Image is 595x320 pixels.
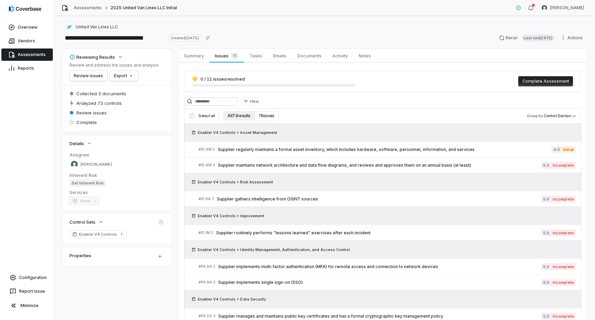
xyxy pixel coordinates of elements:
span: Tasks [247,51,265,60]
span: Incomplete [551,196,576,203]
span: Documents [295,51,324,60]
button: Details [68,137,94,150]
span: 5.0 [541,313,551,320]
span: Supplier maintains network architecture and data flow diagrams, and reviews and approves them on ... [218,163,541,168]
button: Chadd Myers avatar[PERSON_NAME] [538,3,588,13]
span: 5.0 [541,279,551,286]
span: # PR.AA.1 [198,264,215,269]
input: Select all [190,113,194,118]
span: # ID.AM.1 [198,147,215,152]
a: Vendors [1,35,53,47]
span: # PR.DS.3 [198,314,215,319]
span: Collected 3 documents [76,91,126,97]
button: Filter [240,97,262,106]
button: Report Issue [3,285,51,297]
button: Copy link [202,32,214,44]
span: Supplier regularly maintains a formal asset inventory, which includes hardware, software, personn... [218,147,552,152]
span: Analyzed 73 controls [76,100,122,106]
button: 11 issues [255,111,279,121]
img: logo-D7KZi-bG.svg [9,5,41,12]
span: Group by [527,113,543,118]
span: 2025 United Van Lines LLC Initial [110,5,177,11]
span: 0 / 11 issues resolved [200,76,245,82]
button: RerunLast run[DATE] [495,33,559,43]
button: Actions [559,33,587,43]
span: 5.0 [541,162,551,169]
span: Enabler V4 Controls > Improvement [198,213,264,219]
div: Reviewing Results [70,54,115,60]
span: Activity [330,51,351,60]
span: Enabler V4 Controls > Asset Management [198,130,277,135]
a: Configuration [3,272,51,284]
a: #PR.AA.1Supplier implements multi-factor authentication (MFA) for remote access and connection to... [198,259,576,274]
span: 4.0 [552,146,562,153]
button: Reviewing Results [68,51,125,63]
span: Incomplete [551,279,576,286]
span: 11 [231,52,239,59]
button: https://unitedvanlines.com/United Van Lines LLC [64,21,120,33]
a: Assessments [1,48,53,61]
span: Issues [212,51,241,60]
dt: Inherent Risk [70,172,165,178]
span: 5.0 [541,196,551,203]
span: Control Sets [70,219,95,225]
span: [PERSON_NAME] [550,5,584,11]
span: Review issues [76,110,107,116]
button: Complete Assessment [518,76,573,86]
a: #ID.AM.1Supplier regularly maintains a formal asset inventory, which includes hardware, software,... [198,142,576,157]
span: # ID.RA.7 [198,196,214,201]
span: 5.0 [541,229,551,236]
p: Review and address the issues and analysis [70,62,159,68]
a: Reports [1,62,53,74]
a: Assessments [74,5,102,11]
button: Export [110,71,138,81]
span: Incomplete [551,229,576,236]
span: Supplier implements multi-factor authentication (MFA) for remote access and connection to network... [218,264,541,269]
span: Summary [181,51,207,60]
a: #ID.AM.3Supplier maintains network architecture and data flow diagrams, and reviews and approves ... [198,157,576,173]
button: Minimize [3,299,51,312]
span: Supplier routinely performs "lessons learned" exercises after each incident [216,230,541,236]
button: Review issues [70,71,107,81]
span: # ID.IM.2 [198,230,213,235]
span: Enabler V4 Controls [79,232,117,237]
span: Notes [356,51,374,60]
span: Supplier implements single sign-on (SSO) [218,280,541,285]
span: Enabler V4 Controls > Risk Assessment [198,179,273,185]
span: Initial [562,146,576,153]
dt: Services [70,189,165,195]
span: Supplier gathers intelligence from OSINT sources [217,196,541,202]
span: Created [DATE] [168,34,200,41]
dt: Assignee [70,152,165,158]
span: [PERSON_NAME] [80,162,112,167]
span: Emails [270,51,289,60]
a: Overview [1,21,53,33]
span: Incomplete [551,313,576,320]
button: Control Sets [68,216,106,228]
a: Enabler V4 Controls [70,230,127,238]
span: Enabler V4 Controls > Data Security [198,296,266,302]
a: #PR.AA.2Supplier implements single sign-on (SSO)5.0Incomplete [198,275,576,290]
span: Incomplete [551,162,576,169]
span: Filter [250,99,259,104]
span: Enabler V4 Controls > Identity Management, Authentication, and Access Control [198,247,350,252]
span: Supplier manages and maintains public key certificates and has a formal cryptographic key managem... [218,314,541,319]
span: 5.0 [541,263,551,270]
img: Chadd Myers avatar [542,5,547,11]
img: Chadd Myers avatar [71,161,78,168]
a: #ID.IM.2Supplier routinely performs "lessons learned" exercises after each incident5.0Incomplete [198,225,576,240]
span: Incomplete [551,263,576,270]
span: Set Inherent Risk [70,180,106,186]
span: Details [70,140,84,147]
span: Complete [76,119,97,125]
span: Select all [198,113,215,119]
span: Last run [DATE] [522,34,554,41]
span: # PR.AA.2 [198,280,215,285]
span: # ID.AM.3 [198,163,215,168]
button: All 73 results [223,111,255,121]
a: #ID.RA.7Supplier gathers intelligence from OSINT sources5.0Incomplete [198,191,576,207]
span: United Van Lines LLC [76,24,118,30]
